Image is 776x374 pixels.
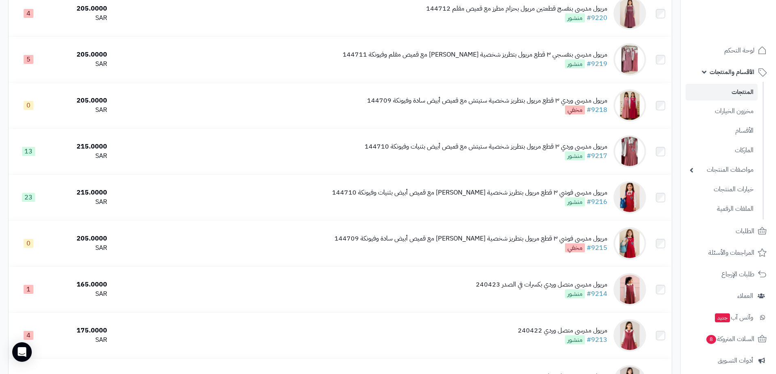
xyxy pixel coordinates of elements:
a: #9220 [587,13,607,23]
a: مواصفات المنتجات [686,161,758,179]
div: SAR [51,105,107,115]
a: #9214 [587,289,607,299]
a: مخزون الخيارات [686,103,758,120]
img: logo-2.png [721,21,768,38]
a: المنتجات [686,84,758,101]
div: SAR [51,335,107,345]
img: مريول مدرسي فوشي ٣ قطع مريول بتطريز شخصية ستيتش مع قميص أبيض سادة وفيونكة 144709 [613,227,646,260]
img: مريول مدرسي وردي ٣ قطع مريول بتطريز شخصية ستيتش مع قميص أبيض سادة وفيونكة 144709 [613,89,646,122]
div: SAR [51,289,107,299]
div: 165.0000 [51,280,107,289]
span: 4 [24,9,33,18]
img: مريول مدرسي متصل وردي 240422 [613,319,646,352]
a: أدوات التسويق [686,351,771,370]
div: Open Intercom Messenger [12,342,32,362]
span: طلبات الإرجاع [721,269,754,280]
span: العملاء [737,290,753,302]
a: الماركات [686,142,758,159]
span: 1 [24,285,33,294]
span: منشور [565,335,585,344]
span: المراجعات والأسئلة [708,247,754,258]
div: 205.0000 [51,50,107,59]
span: 0 [24,239,33,248]
span: الطلبات [736,225,754,237]
span: مخفي [565,243,585,252]
a: السلات المتروكة8 [686,329,771,349]
span: منشور [565,289,585,298]
span: منشور [565,151,585,160]
div: SAR [51,151,107,161]
a: #9217 [587,151,607,161]
span: أدوات التسويق [718,355,753,366]
span: 0 [24,101,33,110]
div: 175.0000 [51,326,107,335]
span: جديد [715,313,730,322]
img: مريول مدرسي فوشي ٣ قطع مريول بتطريز شخصية ستيتش مع قميص أبيض بثنيات وفيونكة 144710 [613,181,646,214]
div: مريول مدرسي بنفسج قطعتين مريول بحزام مطرز مع قميص مقلم 144712 [426,4,607,13]
a: الأقسام [686,122,758,140]
span: 13 [22,147,35,156]
span: 8 [706,335,716,344]
a: المراجعات والأسئلة [686,243,771,262]
div: مريول مدرسي متصل وردي بكسرات في الصدر 240423 [476,280,607,289]
a: طلبات الإرجاع [686,265,771,284]
div: SAR [51,59,107,69]
div: 205.0000 [51,96,107,105]
span: منشور [565,13,585,22]
div: مريول مدرسي وردي ٣ قطع مريول بتطريز شخصية ستيتش مع قميص أبيض سادة وفيونكة 144709 [367,96,607,105]
span: السلات المتروكة [706,333,754,345]
a: #9216 [587,197,607,207]
div: 205.0000 [51,234,107,243]
a: خيارات المنتجات [686,181,758,198]
div: SAR [51,243,107,253]
span: 4 [24,331,33,340]
div: مريول مدرسي بنفسجي ٣ قطع مريول بتطريز شخصية [PERSON_NAME] مع قميص مقلم وفيونكة 144711 [343,50,607,59]
span: الأقسام والمنتجات [710,66,754,78]
span: منشور [565,59,585,68]
a: #9219 [587,59,607,69]
a: #9213 [587,335,607,345]
a: الملفات الرقمية [686,200,758,218]
a: وآتس آبجديد [686,308,771,327]
img: مريول مدرسي بنفسجي ٣ قطع مريول بتطريز شخصية ستيتش مع قميص مقلم وفيونكة 144711 [613,43,646,76]
div: 215.0000 [51,188,107,197]
span: لوحة التحكم [724,45,754,56]
a: الطلبات [686,221,771,241]
img: مريول مدرسي متصل وردي بكسرات في الصدر 240423 [613,273,646,306]
div: مريول مدرسي متصل وردي 240422 [518,326,607,335]
a: #9218 [587,105,607,115]
div: مريول مدرسي فوشي ٣ قطع مريول بتطريز شخصية [PERSON_NAME] مع قميص أبيض بثنيات وفيونكة 144710 [332,188,607,197]
a: #9215 [587,243,607,253]
div: مريول مدرسي وردي ٣ قطع مريول بتطريز شخصية ستيتش مع قميص أبيض بثنيات وفيونكة 144710 [365,142,607,151]
img: مريول مدرسي وردي ٣ قطع مريول بتطريز شخصية ستيتش مع قميص أبيض بثنيات وفيونكة 144710 [613,135,646,168]
a: العملاء [686,286,771,306]
span: منشور [565,197,585,206]
div: 205.0000 [51,4,107,13]
span: 5 [24,55,33,64]
span: مخفي [565,105,585,114]
div: مريول مدرسي فوشي ٣ قطع مريول بتطريز شخصية [PERSON_NAME] مع قميص أبيض سادة وفيونكة 144709 [334,234,607,243]
span: وآتس آب [714,312,753,323]
div: SAR [51,197,107,207]
div: SAR [51,13,107,23]
span: 23 [22,193,35,202]
a: لوحة التحكم [686,41,771,60]
div: 215.0000 [51,142,107,151]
